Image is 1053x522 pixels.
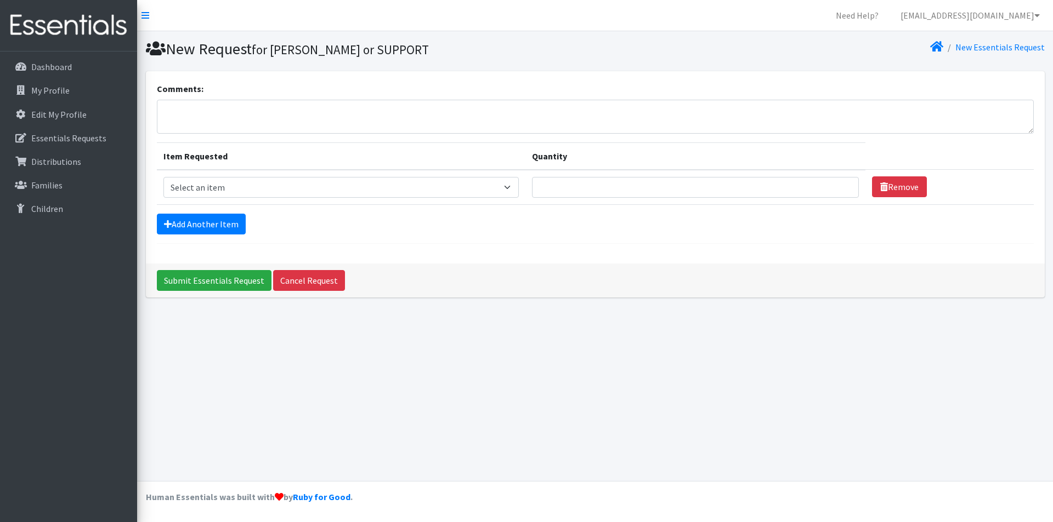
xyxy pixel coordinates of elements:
a: Essentials Requests [4,127,133,149]
img: HumanEssentials [4,7,133,44]
input: Submit Essentials Request [157,270,271,291]
a: New Essentials Request [955,42,1045,53]
a: Distributions [4,151,133,173]
a: Remove [872,176,927,197]
p: Dashboard [31,61,72,72]
a: [EMAIL_ADDRESS][DOMAIN_NAME] [892,4,1049,26]
th: Quantity [525,142,865,170]
a: My Profile [4,79,133,101]
a: Dashboard [4,56,133,78]
p: Families [31,180,63,191]
a: Edit My Profile [4,104,133,125]
label: Comments: [157,82,203,95]
th: Item Requested [157,142,525,170]
a: Add Another Item [157,214,246,234]
p: Edit My Profile [31,109,87,120]
p: My Profile [31,85,70,96]
a: Need Help? [827,4,887,26]
p: Essentials Requests [31,133,106,144]
a: Children [4,198,133,220]
p: Children [31,203,63,214]
h1: New Request [146,39,591,59]
a: Ruby for Good [293,491,350,502]
a: Families [4,174,133,196]
small: for [PERSON_NAME] or SUPPORT [252,42,429,58]
strong: Human Essentials was built with by . [146,491,353,502]
p: Distributions [31,156,81,167]
a: Cancel Request [273,270,345,291]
